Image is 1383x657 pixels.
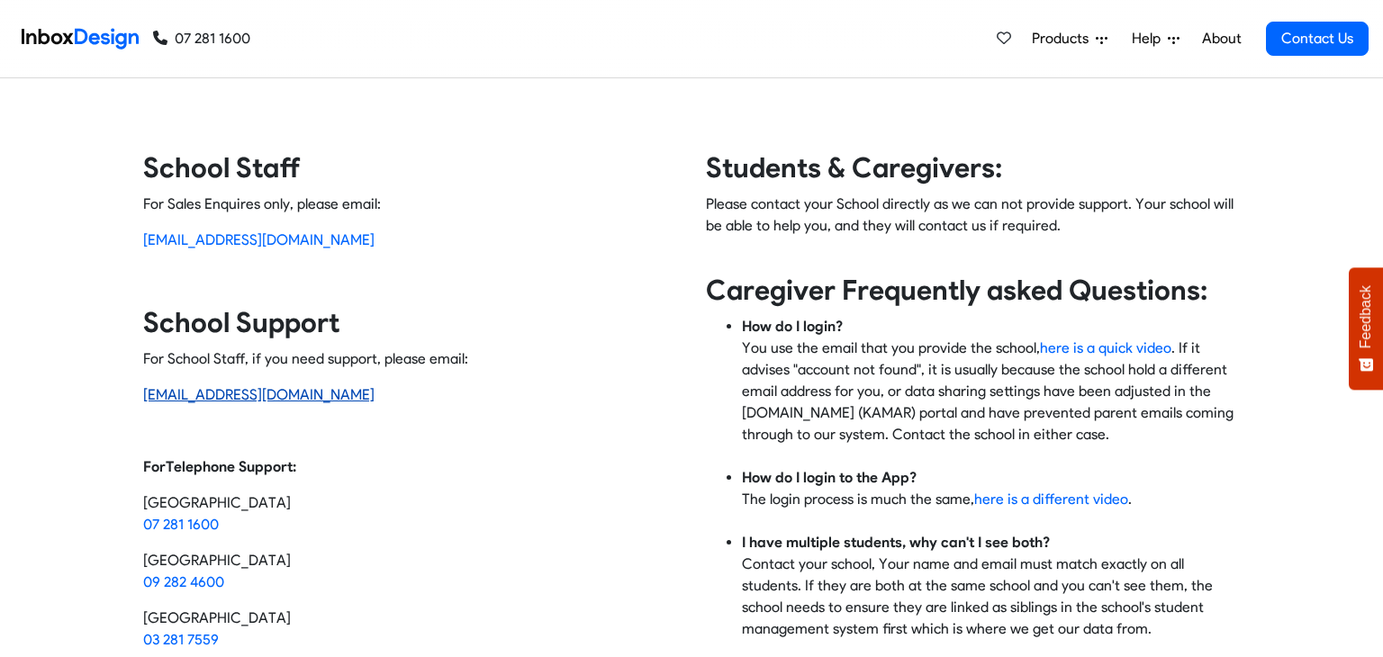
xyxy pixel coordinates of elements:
[742,534,1050,551] strong: I have multiple students, why can't I see both?
[143,151,301,184] strong: School Staff
[143,607,677,651] p: [GEOGRAPHIC_DATA]
[742,318,843,335] strong: How do I login?
[153,28,250,49] a: 07 281 1600
[143,231,375,248] a: [EMAIL_ADDRESS][DOMAIN_NAME]
[1025,21,1115,57] a: Products
[974,490,1128,508] a: here is a different video
[706,151,1002,184] strong: Students & Caregivers:
[143,306,339,339] strong: School Support
[1032,28,1096,49] span: Products
[1132,28,1168,49] span: Help
[706,274,1207,307] strong: Caregiver Frequently asked Questions:
[706,193,1240,258] p: Please contact your School directly as we can not provide support. Your school will be able to he...
[143,193,677,215] p: For Sales Enquires only, please email:
[166,458,296,475] strong: Telephone Support:
[1266,22,1369,56] a: Contact Us
[143,516,219,533] a: 07 281 1600
[143,458,166,475] strong: For
[143,573,224,590] a: 09 282 4600
[143,386,375,403] a: [EMAIL_ADDRESS][DOMAIN_NAME]
[143,348,677,370] p: For School Staff, if you need support, please email:
[742,467,1240,532] li: The login process is much the same, .
[1125,21,1187,57] a: Help
[1040,339,1171,356] a: here is a quick video
[143,492,677,535] p: [GEOGRAPHIC_DATA]
[1358,285,1374,348] span: Feedback
[1349,267,1383,390] button: Feedback - Show survey
[1197,21,1246,57] a: About
[143,550,677,593] p: [GEOGRAPHIC_DATA]
[143,631,219,648] a: 03 281 7559
[742,469,917,486] strong: How do I login to the App?
[742,316,1240,467] li: You use the email that you provide the school, . If it advises "account not found", it is usually...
